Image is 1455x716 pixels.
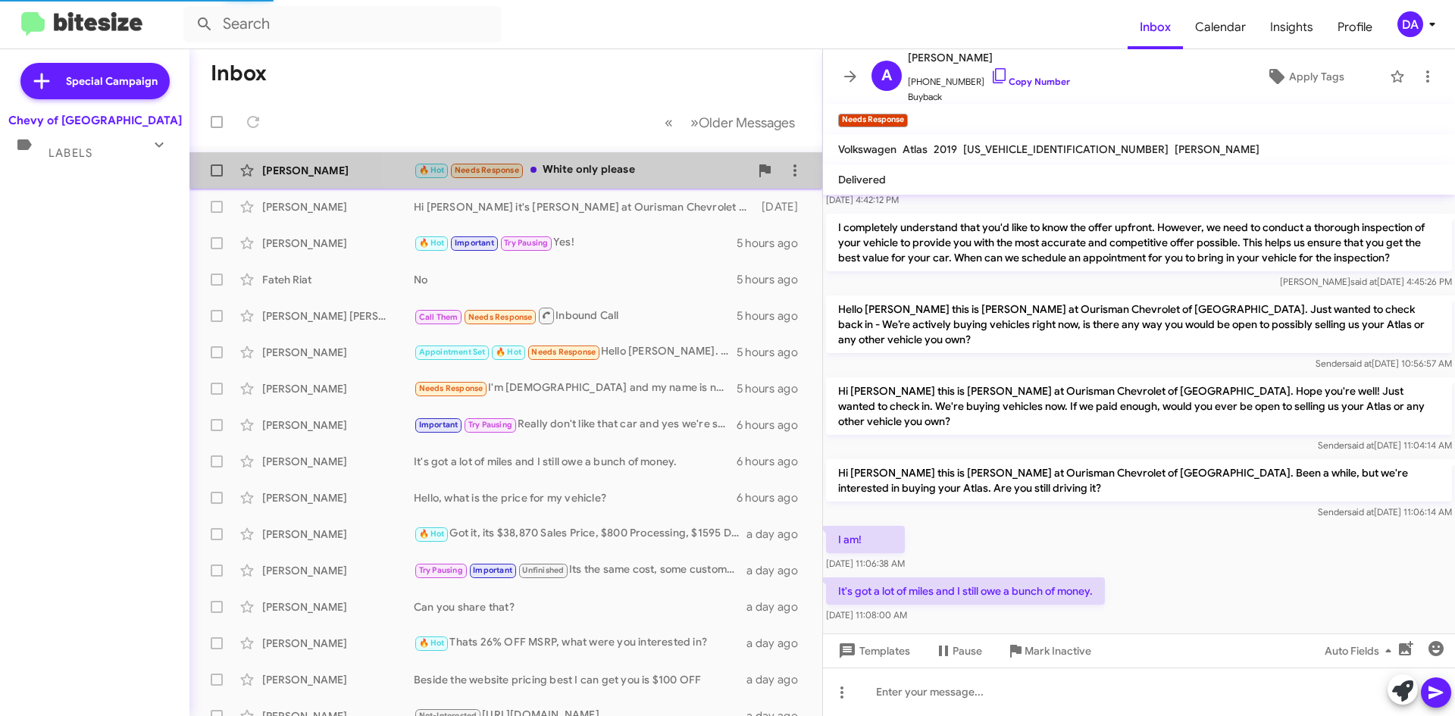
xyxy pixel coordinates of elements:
[835,637,910,664] span: Templates
[826,459,1452,502] p: Hi [PERSON_NAME] this is [PERSON_NAME] at Ourisman Chevrolet of [GEOGRAPHIC_DATA]. Been a while, ...
[66,73,158,89] span: Special Campaign
[1183,5,1258,49] a: Calendar
[183,6,502,42] input: Search
[699,114,795,131] span: Older Messages
[419,312,458,322] span: Call Them
[746,636,810,651] div: a day ago
[1258,5,1325,49] a: Insights
[414,454,737,469] div: It's got a lot of miles and I still owe a bunch of money.
[826,377,1452,435] p: Hi [PERSON_NAME] this is [PERSON_NAME] at Ourisman Chevrolet of [GEOGRAPHIC_DATA]. Hope you're we...
[455,165,519,175] span: Needs Response
[656,107,682,138] button: Previous
[746,563,810,578] div: a day ago
[963,142,1169,156] span: [US_VEHICLE_IDENTIFICATION_NUMBER]
[826,526,905,553] p: I am!
[1385,11,1438,37] button: DA
[414,272,737,287] div: No
[737,236,810,251] div: 5 hours ago
[838,173,886,186] span: Delivered
[8,113,182,128] div: Chevy of [GEOGRAPHIC_DATA]
[1128,5,1183,49] a: Inbox
[1318,506,1452,517] span: Sender [DATE] 11:06:14 AM
[681,107,804,138] button: Next
[1350,276,1377,287] span: said at
[473,565,512,575] span: Important
[419,165,445,175] span: 🔥 Hot
[1325,637,1397,664] span: Auto Fields
[737,381,810,396] div: 5 hours ago
[419,638,445,648] span: 🔥 Hot
[211,61,267,86] h1: Inbox
[504,238,548,248] span: Try Pausing
[419,565,463,575] span: Try Pausing
[414,599,746,614] div: Can you share that?
[823,637,922,664] button: Templates
[531,347,596,357] span: Needs Response
[826,558,905,569] span: [DATE] 11:06:38 AM
[690,113,699,132] span: »
[737,417,810,433] div: 6 hours ago
[1227,63,1382,90] button: Apply Tags
[746,527,810,542] div: a day ago
[934,142,957,156] span: 2019
[746,599,810,614] div: a day ago
[262,527,414,542] div: [PERSON_NAME]
[262,636,414,651] div: [PERSON_NAME]
[262,199,414,214] div: [PERSON_NAME]
[496,347,521,357] span: 🔥 Hot
[826,194,899,205] span: [DATE] 4:42:12 PM
[414,634,746,652] div: Thats 26% OFF MSRP, what were you interested in?
[414,380,737,397] div: I'm [DEMOGRAPHIC_DATA] and my name is not [PERSON_NAME]
[262,163,414,178] div: [PERSON_NAME]
[468,312,533,322] span: Needs Response
[908,67,1070,89] span: [PHONE_NUMBER]
[419,347,486,357] span: Appointment Set
[737,490,810,505] div: 6 hours ago
[1345,358,1372,369] span: said at
[419,383,483,393] span: Needs Response
[754,199,810,214] div: [DATE]
[262,345,414,360] div: [PERSON_NAME]
[908,48,1070,67] span: [PERSON_NAME]
[414,490,737,505] div: Hello, what is the price for my vehicle?
[262,417,414,433] div: [PERSON_NAME]
[1313,637,1410,664] button: Auto Fields
[737,345,810,360] div: 5 hours ago
[455,238,494,248] span: Important
[419,238,445,248] span: 🔥 Hot
[1316,358,1452,369] span: Sender [DATE] 10:56:57 AM
[48,146,92,160] span: Labels
[262,454,414,469] div: [PERSON_NAME]
[903,142,928,156] span: Atlas
[262,272,414,287] div: Fateh Riat
[419,529,445,539] span: 🔥 Hot
[826,295,1452,353] p: Hello [PERSON_NAME] this is [PERSON_NAME] at Ourisman Chevrolet of [GEOGRAPHIC_DATA]. Just wanted...
[1325,5,1385,49] span: Profile
[908,89,1070,105] span: Buyback
[414,234,737,252] div: Yes!
[262,599,414,614] div: [PERSON_NAME]
[414,672,746,687] div: Beside the website pricing best I can get you is $100 OFF
[737,308,810,324] div: 5 hours ago
[1280,276,1452,287] span: [PERSON_NAME] [DATE] 4:45:26 PM
[262,236,414,251] div: [PERSON_NAME]
[1289,63,1344,90] span: Apply Tags
[953,637,982,664] span: Pause
[414,306,737,325] div: Inbound Call
[262,381,414,396] div: [PERSON_NAME]
[1397,11,1423,37] div: DA
[826,577,1105,605] p: It's got a lot of miles and I still owe a bunch of money.
[262,308,414,324] div: [PERSON_NAME] [PERSON_NAME]
[414,416,737,433] div: Really don't like that car and yes we're still driving it
[414,561,746,579] div: Its the same cost, some customer just preferred to do it themselves since you might get tags faster
[1318,439,1452,451] span: Sender [DATE] 11:04:14 AM
[838,114,908,127] small: Needs Response
[522,565,564,575] span: Unfinished
[262,672,414,687] div: [PERSON_NAME]
[20,63,170,99] a: Special Campaign
[414,161,749,179] div: White only please
[994,637,1103,664] button: Mark Inactive
[922,637,994,664] button: Pause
